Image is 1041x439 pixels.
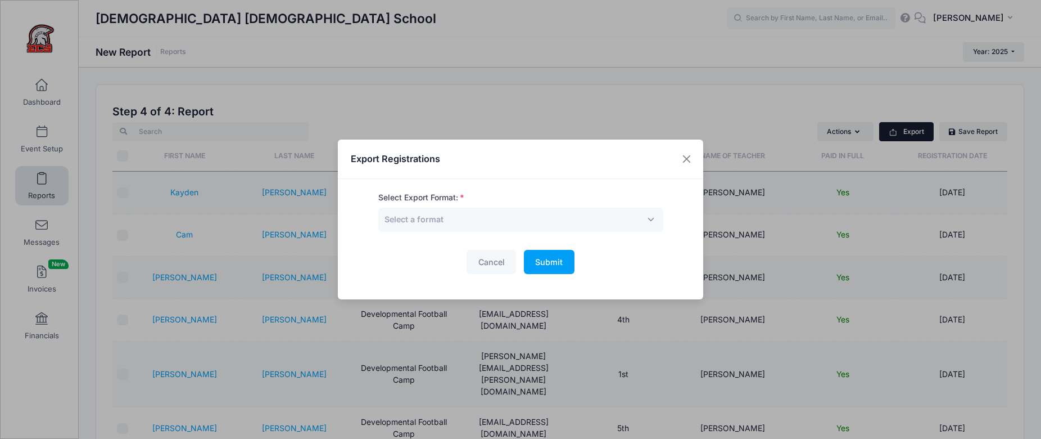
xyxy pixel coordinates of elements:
[384,214,443,224] span: Select a format
[467,250,516,274] button: Cancel
[351,152,440,165] h4: Export Registrations
[524,250,574,274] button: Submit
[677,149,697,169] button: Close
[535,257,563,267] span: Submit
[384,213,443,225] span: Select a format
[378,192,464,204] label: Select Export Format:
[378,208,663,232] span: Select a format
